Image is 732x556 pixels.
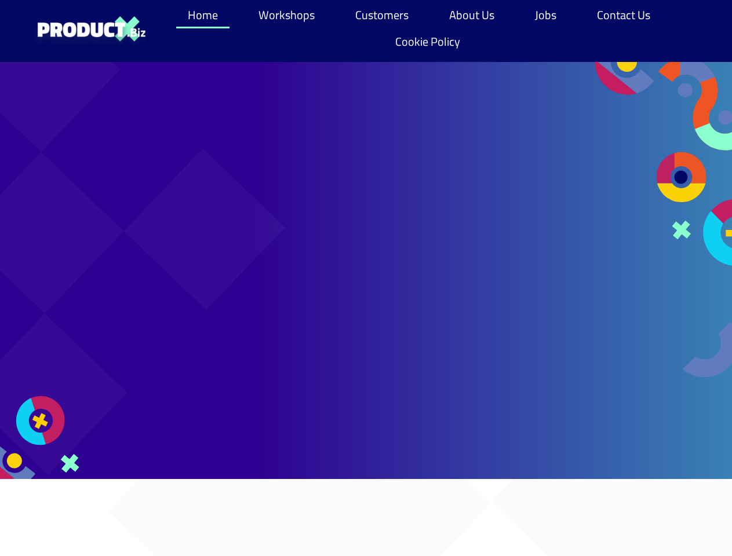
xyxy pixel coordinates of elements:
[523,2,568,28] a: Jobs
[159,2,687,55] nav: Menu
[247,2,326,28] a: Workshops
[585,2,662,28] a: Contact Us
[384,28,472,55] a: Cookie Policy
[438,2,506,28] a: About Us
[344,2,420,28] a: Customers
[176,2,230,28] a: Home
